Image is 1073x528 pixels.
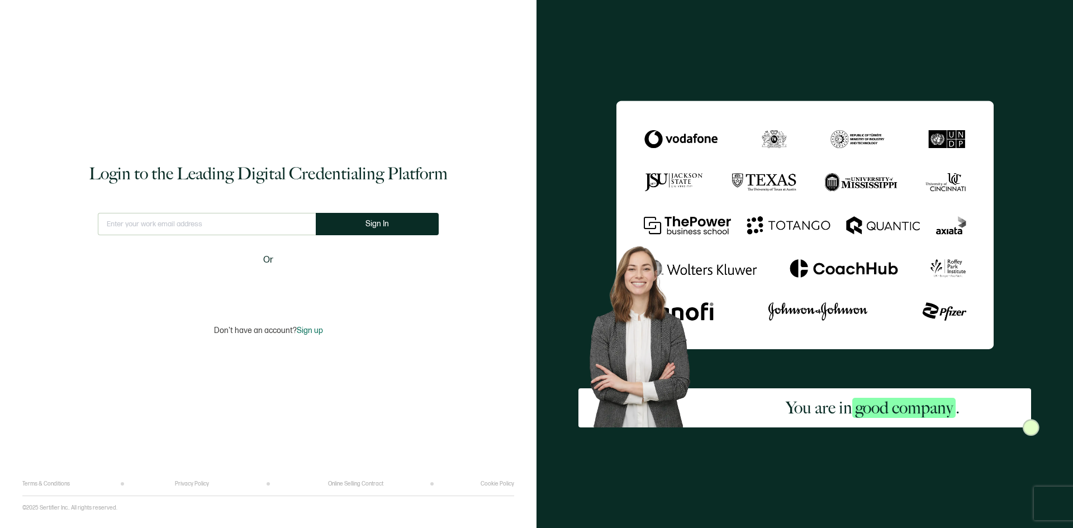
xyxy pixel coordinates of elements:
[175,481,209,487] a: Privacy Policy
[316,213,439,235] button: Sign In
[263,253,273,267] span: Or
[578,237,714,427] img: Sertifier Login - You are in <span class="strong-h">good company</span>. Hero
[214,326,323,335] p: Don't have an account?
[616,101,994,349] img: Sertifier Login - You are in <span class="strong-h">good company</span>.
[786,397,960,419] h2: You are in .
[198,274,338,299] iframe: Sign in with Google Button
[297,326,323,335] span: Sign up
[365,220,389,228] span: Sign In
[22,481,70,487] a: Terms & Conditions
[89,163,448,185] h1: Login to the Leading Digital Credentialing Platform
[481,481,514,487] a: Cookie Policy
[328,481,383,487] a: Online Selling Contract
[1023,419,1039,436] img: Sertifier Login
[98,213,316,235] input: Enter your work email address
[852,398,956,418] span: good company
[22,505,117,511] p: ©2025 Sertifier Inc.. All rights reserved.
